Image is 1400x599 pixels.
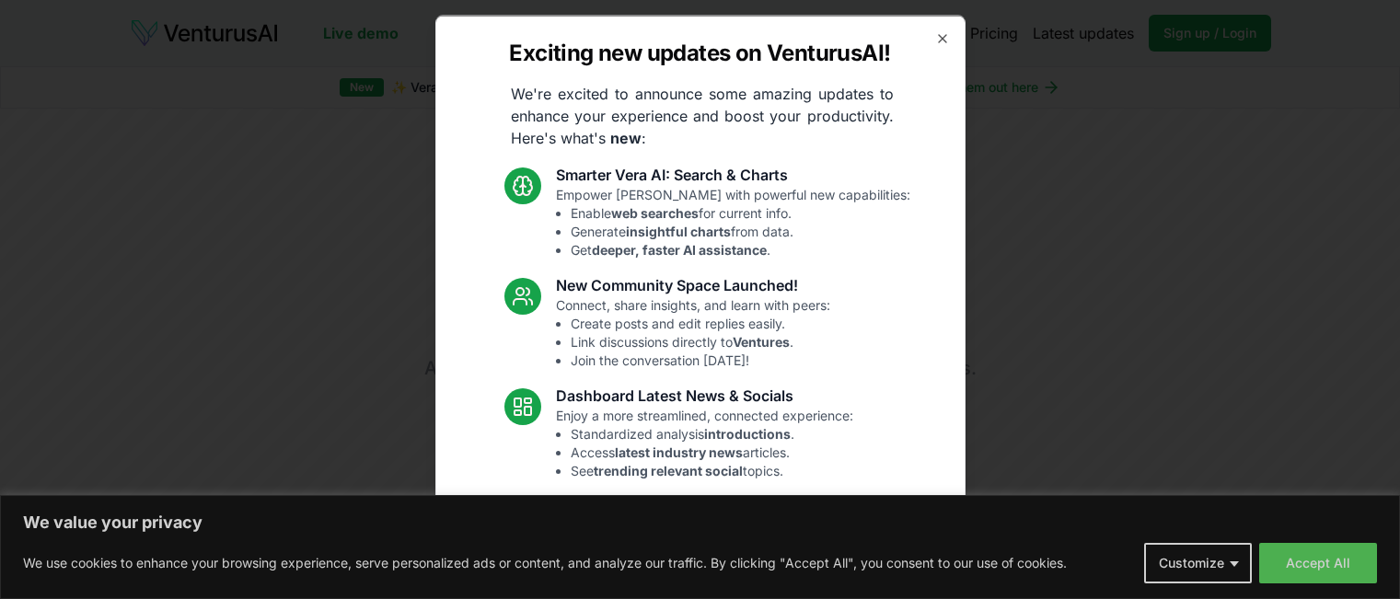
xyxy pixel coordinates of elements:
h3: Fixes and UI Polish [556,494,839,516]
strong: web searches [611,204,699,220]
p: Enjoy a more streamlined, connected experience: [556,406,853,479]
li: Enhanced overall UI consistency. [571,571,839,590]
strong: Ventures [733,333,790,349]
strong: latest industry news [615,443,743,459]
strong: trending relevant social [594,462,743,478]
li: Enable for current info. [571,203,910,222]
p: Smoother performance and improved usability: [556,516,839,590]
p: We're excited to announce some amazing updates to enhance your experience and boost your producti... [496,82,908,148]
li: Join the conversation [DATE]! [571,351,830,369]
li: See topics. [571,461,853,479]
strong: deeper, faster AI assistance [592,241,767,257]
li: Standardized analysis . [571,424,853,443]
h3: New Community Space Launched! [556,273,830,295]
li: Create posts and edit replies easily. [571,314,830,332]
h3: Dashboard Latest News & Socials [556,384,853,406]
li: Generate from data. [571,222,910,240]
li: Fixed mobile chat & sidebar glitches. [571,553,839,571]
strong: insightful charts [626,223,731,238]
p: Empower [PERSON_NAME] with powerful new capabilities: [556,185,910,259]
p: Connect, share insights, and learn with peers: [556,295,830,369]
h2: Exciting new updates on VenturusAI! [509,38,890,67]
strong: introductions [704,425,791,441]
li: Link discussions directly to . [571,332,830,351]
li: Get . [571,240,910,259]
li: Access articles. [571,443,853,461]
li: Resolved Vera chart loading issue. [571,535,839,553]
h3: Smarter Vera AI: Search & Charts [556,163,910,185]
strong: new [610,128,642,146]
